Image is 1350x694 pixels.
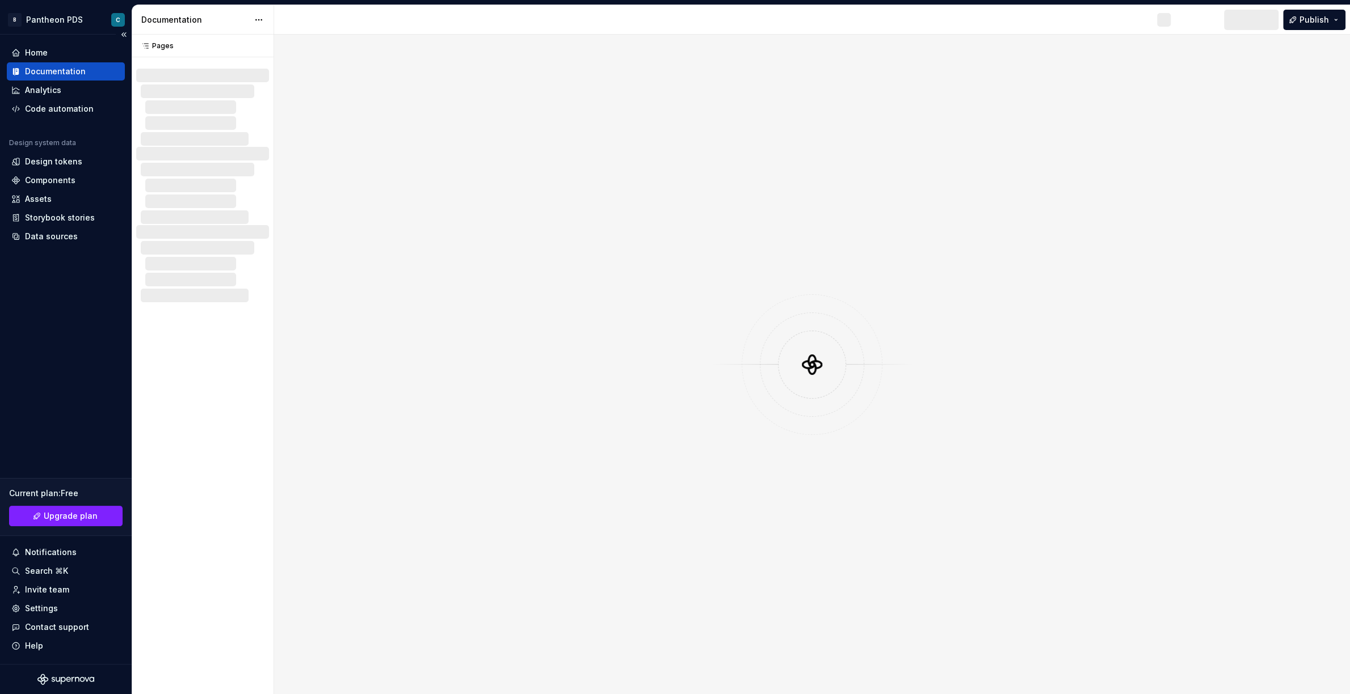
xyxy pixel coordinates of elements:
[7,81,125,99] a: Analytics
[7,543,125,561] button: Notifications
[25,565,68,577] div: Search ⌘K
[7,209,125,227] a: Storybook stories
[25,621,89,633] div: Contact support
[136,41,174,50] div: Pages
[25,175,75,186] div: Components
[7,62,125,81] a: Documentation
[7,100,125,118] a: Code automation
[1299,14,1329,26] span: Publish
[37,674,94,685] svg: Supernova Logo
[7,581,125,599] a: Invite team
[7,618,125,636] button: Contact support
[25,212,95,223] div: Storybook stories
[25,640,43,651] div: Help
[26,14,83,26] div: Pantheon PDS
[7,153,125,171] a: Design tokens
[141,14,249,26] div: Documentation
[9,506,123,526] a: Upgrade plan
[7,44,125,62] a: Home
[25,47,48,58] div: Home
[44,510,98,522] span: Upgrade plan
[116,27,132,43] button: Collapse sidebar
[25,547,77,558] div: Notifications
[25,603,58,614] div: Settings
[7,599,125,617] a: Settings
[25,84,61,96] div: Analytics
[116,15,120,24] div: C
[25,231,78,242] div: Data sources
[8,13,22,27] div: B
[7,190,125,208] a: Assets
[7,562,125,580] button: Search ⌘K
[1283,10,1345,30] button: Publish
[25,584,69,595] div: Invite team
[7,227,125,246] a: Data sources
[25,66,86,77] div: Documentation
[9,488,123,499] div: Current plan : Free
[25,103,94,115] div: Code automation
[25,193,52,205] div: Assets
[7,637,125,655] button: Help
[7,171,125,189] a: Components
[2,7,129,32] button: BPantheon PDSC
[25,156,82,167] div: Design tokens
[9,138,76,147] div: Design system data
